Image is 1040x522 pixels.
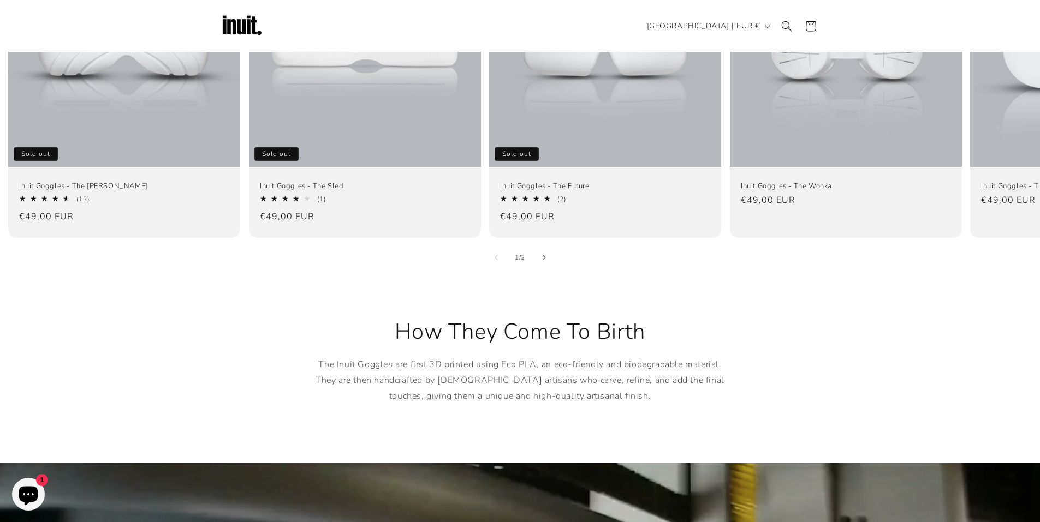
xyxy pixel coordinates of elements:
[500,181,710,190] a: Inuit Goggles - The Future
[307,317,733,346] h2: How They Come To Birth
[9,478,48,513] inbox-online-store-chat: Shopify online store chat
[307,357,733,404] p: The Inuit Goggles are first 3D printed using Eco PLA, an eco-friendly and biodegradable material....
[19,181,229,190] a: Inuit Goggles - The [PERSON_NAME]
[220,4,264,48] img: Inuit Logo
[515,252,519,263] span: 1
[521,252,525,263] span: 2
[484,245,508,269] button: Slide left
[532,245,556,269] button: Slide right
[647,20,760,32] span: [GEOGRAPHIC_DATA] | EUR €
[519,252,521,263] span: /
[640,16,775,37] button: [GEOGRAPHIC_DATA] | EUR €
[260,181,470,190] a: Inuit Goggles - The Sled
[741,181,951,190] a: Inuit Goggles - The Wonka
[775,14,799,38] summary: Search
